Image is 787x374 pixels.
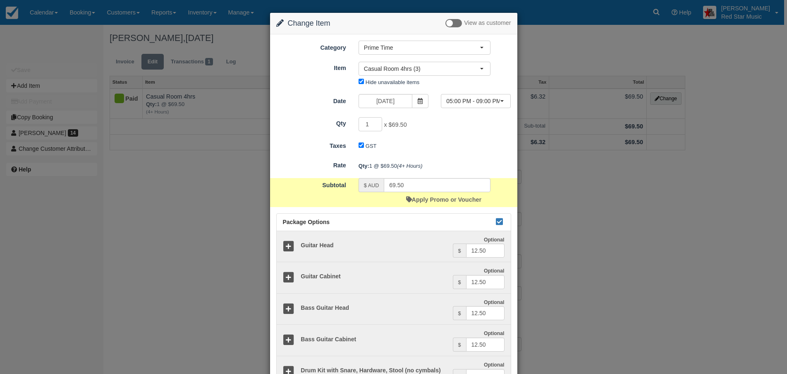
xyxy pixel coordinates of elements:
label: Date [270,94,352,106]
label: Taxes [270,139,352,150]
small: $ [458,248,461,254]
a: Bass Guitar Head Optional $ [277,293,511,325]
input: Qty [359,117,383,131]
label: GST [366,143,377,149]
label: Hide unavailable items [366,79,419,85]
span: Casual Room 4hrs (3) [364,65,480,73]
div: 1 @ $69.50 [352,159,517,173]
small: $ [458,342,461,348]
span: View as customer [464,20,511,27]
strong: Qty [359,163,369,169]
strong: Optional [484,331,505,336]
label: Item [270,61,352,72]
h5: Guitar Head [294,242,452,249]
a: Guitar Cabinet Optional $ [277,262,511,294]
span: 05:00 PM - 09:00 PM [446,97,500,105]
small: $ [458,280,461,285]
a: Apply Promo or Voucher [406,196,481,203]
strong: Optional [484,237,505,243]
span: Change Item [288,19,330,27]
strong: Optional [484,299,505,305]
label: Rate [270,158,352,170]
span: Package Options [283,219,330,225]
label: Subtotal [270,178,352,190]
button: 05:00 PM - 09:00 PM [441,94,511,108]
h5: Guitar Cabinet [294,273,452,280]
h5: Bass Guitar Cabinet [294,336,452,343]
button: Prime Time [359,41,490,55]
h5: Bass Guitar Head [294,305,452,311]
a: Bass Guitar Cabinet Optional $ [277,324,511,356]
span: x $69.50 [384,122,407,128]
button: Casual Room 4hrs (3) [359,62,490,76]
em: (4+ Hours) [397,163,423,169]
strong: Optional [484,362,505,368]
h5: Drum Kit with Snare, Hardware, Stool (no cymbals) [294,367,452,374]
span: Prime Time [364,43,480,52]
strong: Optional [484,268,505,274]
label: Category [270,41,352,52]
label: Qty [270,116,352,128]
small: $ AUD [364,183,379,188]
small: $ [458,311,461,316]
a: Guitar Head Optional $ [277,231,511,263]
